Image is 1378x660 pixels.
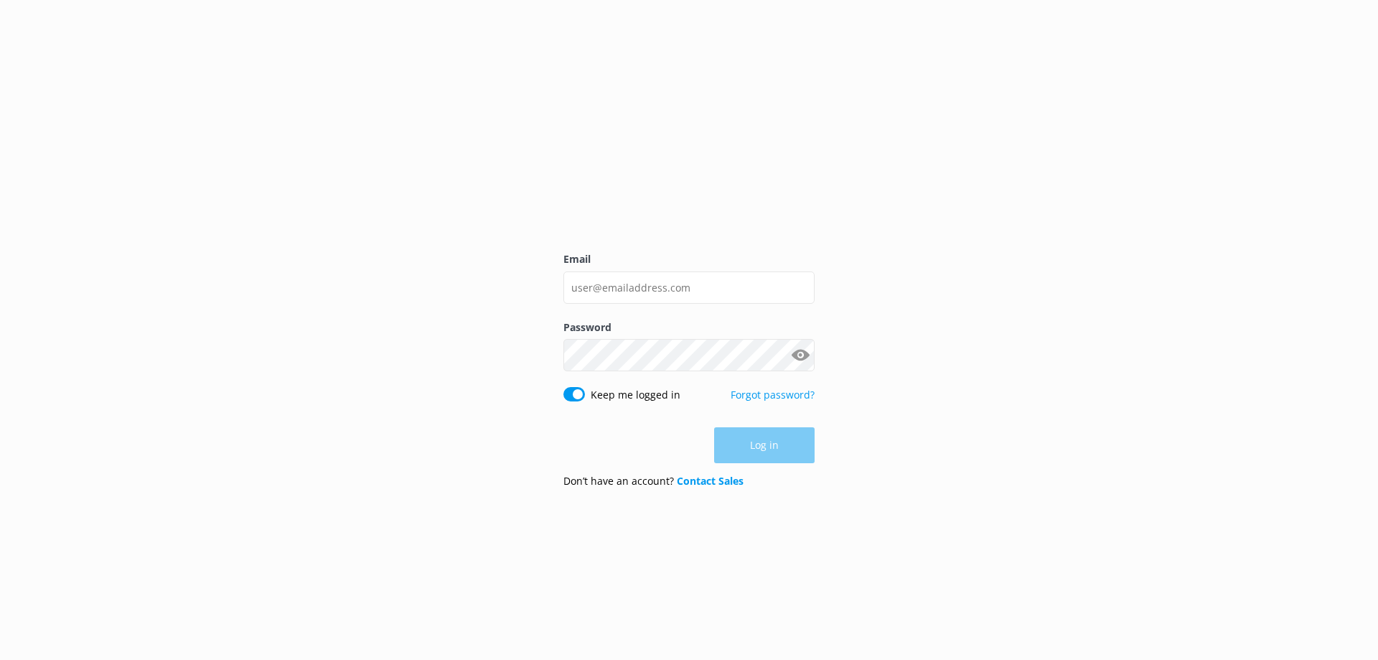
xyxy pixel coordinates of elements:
button: Show password [786,341,815,370]
p: Don’t have an account? [563,473,744,489]
input: user@emailaddress.com [563,271,815,304]
a: Forgot password? [731,388,815,401]
label: Keep me logged in [591,387,680,403]
label: Email [563,251,815,267]
label: Password [563,320,815,335]
a: Contact Sales [677,474,744,488]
